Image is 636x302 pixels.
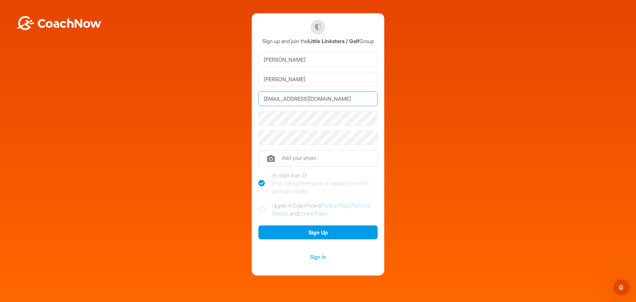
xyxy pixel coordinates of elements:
img: BwLJSsUCoWCh5upNqxVrqldRgqLPVwmV24tXu5FoVAoFEpwwqQ3VIfuoInZCoVCoTD4vwADAC3ZFMkVEQFDAAAAAElFTkSuQmCC [16,16,102,30]
a: Cookie Policy [298,210,327,217]
a: Terms of Service [272,202,370,217]
button: Sign Up [258,225,378,240]
iframe: Intercom live chat [613,279,629,295]
input: First Name [258,52,378,67]
a: Privacy Policy [321,202,351,209]
div: If not, billing information is needed to confirm parental consent. [272,179,378,195]
div: I'm older than 13 [272,171,378,195]
strong: Little Linksters / Golf [308,38,359,44]
a: Sign In [258,253,378,261]
img: Little Linksters [311,20,325,34]
label: I agree to CoachNow's , , and . [258,202,378,217]
input: Email [258,91,378,106]
div: Sign up and join the Group [258,37,378,45]
input: Last Name [258,72,378,87]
